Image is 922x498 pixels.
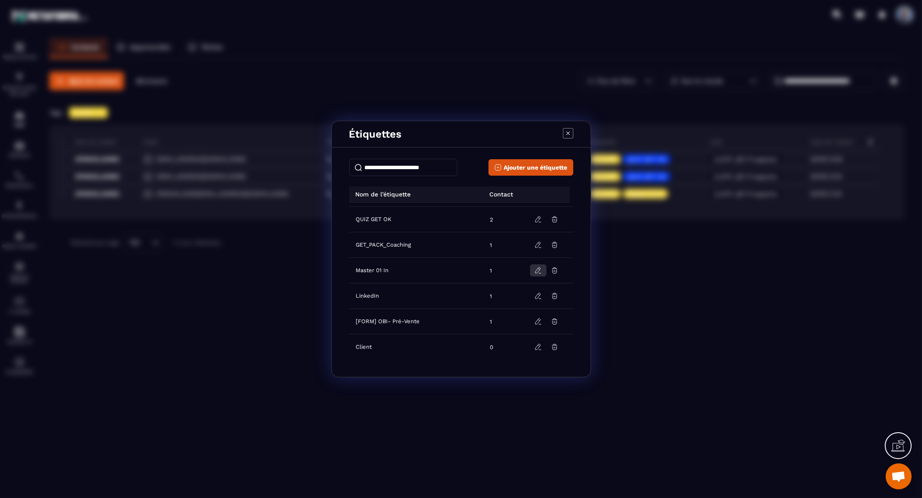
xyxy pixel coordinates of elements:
[485,283,525,309] td: 1
[485,258,525,283] td: 1
[886,463,912,489] div: Ouvrir le chat
[485,334,525,360] td: 0
[349,128,402,140] p: Étiquettes
[483,191,514,198] p: Contact
[356,267,389,274] span: Master 01 In
[356,344,372,350] span: Client
[356,241,411,248] span: GET_PACK_Coaching
[349,191,411,198] p: Nom de l’étiquette
[488,159,573,176] button: Ajouter une étiquette
[504,163,568,172] span: Ajouter une étiquette
[356,216,392,223] span: QUIZ GET OK
[485,309,525,334] td: 1
[485,207,525,232] td: 2
[485,232,525,258] td: 1
[356,318,420,325] span: [FORM] OBI- Pré-Vente
[356,292,379,299] span: LinkedIn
